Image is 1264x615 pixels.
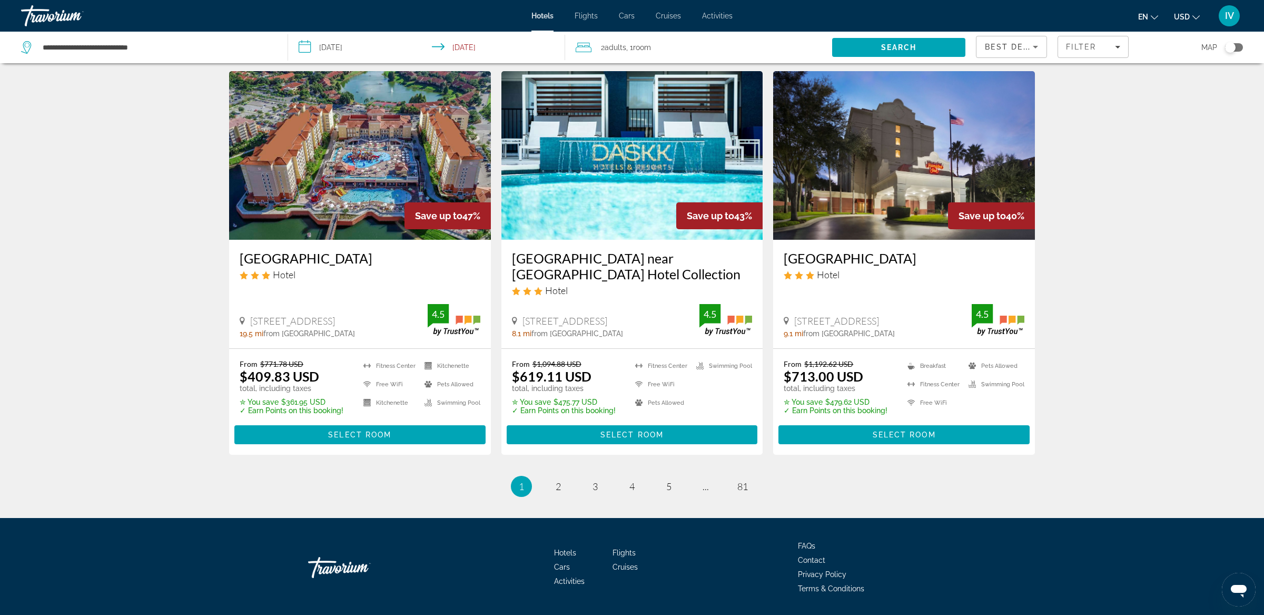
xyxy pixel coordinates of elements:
[512,406,616,415] p: ✓ Earn Points on this booking!
[699,308,720,320] div: 4.5
[691,359,752,373] li: Swimming Pool
[794,315,879,327] span: [STREET_ADDRESS]
[619,12,635,20] a: Cars
[784,359,802,368] span: From
[778,425,1030,444] button: Select Room
[601,40,626,55] span: 2
[798,584,864,593] a: Terms & Conditions
[263,329,355,338] span: from [GEOGRAPHIC_DATA]
[798,570,846,579] a: Privacy Policy
[1138,13,1148,21] span: en
[358,396,419,409] li: Kitchenette
[554,563,570,571] a: Cars
[972,304,1024,335] img: TrustYou guest rating badge
[512,250,753,282] a: [GEOGRAPHIC_DATA] near [GEOGRAPHIC_DATA] Hotel Collection
[784,368,863,384] ins: $713.00 USD
[519,481,524,492] span: 1
[778,427,1030,439] a: Select Room
[419,378,480,391] li: Pets Allowed
[803,329,895,338] span: from [GEOGRAPHIC_DATA]
[1058,36,1129,58] button: Filters
[784,329,803,338] span: 9.1 mi
[630,396,691,409] li: Pets Allowed
[798,556,825,564] a: Contact
[288,32,566,63] button: Select check in and out date
[784,406,887,415] p: ✓ Earn Points on this booking!
[784,398,887,406] p: $479.62 USD
[963,378,1024,391] li: Swimming Pool
[358,359,419,373] li: Fitness Center
[702,12,733,20] a: Activities
[575,12,598,20] a: Flights
[428,308,449,320] div: 4.5
[419,359,480,373] li: Kitchenette
[784,250,1024,266] h3: [GEOGRAPHIC_DATA]
[565,32,832,63] button: Travelers: 2 adults, 0 children
[948,202,1035,229] div: 40%
[512,285,753,296] div: 3 star Hotel
[512,398,616,406] p: $475.77 USD
[687,210,734,221] span: Save up to
[240,406,343,415] p: ✓ Earn Points on this booking!
[512,368,591,384] ins: $619.11 USD
[600,431,664,439] span: Select Room
[972,308,993,320] div: 4.5
[240,269,480,280] div: 3 star Hotel
[512,398,551,406] span: ✮ You save
[959,210,1006,221] span: Save up to
[633,43,651,52] span: Room
[656,12,681,20] a: Cruises
[21,2,126,30] a: Travorium
[240,250,480,266] h3: [GEOGRAPHIC_DATA]
[419,396,480,409] li: Swimming Pool
[1225,11,1234,21] span: IV
[42,40,272,55] input: Search hotel destination
[240,359,258,368] span: From
[240,384,343,393] p: total, including taxes
[804,359,853,368] del: $1,192.62 USD
[522,315,607,327] span: [STREET_ADDRESS]
[507,425,758,444] button: Select Room
[240,398,343,406] p: $361.95 USD
[985,43,1040,51] span: Best Deals
[613,563,638,571] span: Cruises
[531,329,623,338] span: from [GEOGRAPHIC_DATA]
[250,315,335,327] span: [STREET_ADDRESS]
[531,12,554,20] a: Hotels
[428,304,480,335] img: TrustYou guest rating badge
[554,549,576,557] a: Hotels
[240,398,279,406] span: ✮ You save
[1217,43,1243,52] button: Toggle map
[501,71,763,240] img: DASKK Orlando Hotel near Universal Blvd Ascend Hotel Collection
[308,552,413,583] a: Go Home
[273,269,295,280] span: Hotel
[873,431,936,439] span: Select Room
[902,378,963,391] li: Fitness Center
[773,71,1035,240] img: Hampton Inn Orlando International Drive Convention Center
[556,481,561,492] span: 2
[737,481,748,492] span: 81
[240,329,263,338] span: 19.5 mi
[798,542,815,550] a: FAQs
[404,202,491,229] div: 47%
[512,329,531,338] span: 8.1 mi
[1174,9,1200,24] button: Change currency
[626,40,651,55] span: , 1
[630,359,691,373] li: Fitness Center
[699,304,752,335] img: TrustYou guest rating badge
[592,481,598,492] span: 3
[666,481,671,492] span: 5
[605,43,626,52] span: Adults
[512,384,616,393] p: total, including taxes
[1201,40,1217,55] span: Map
[703,481,709,492] span: ...
[784,398,823,406] span: ✮ You save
